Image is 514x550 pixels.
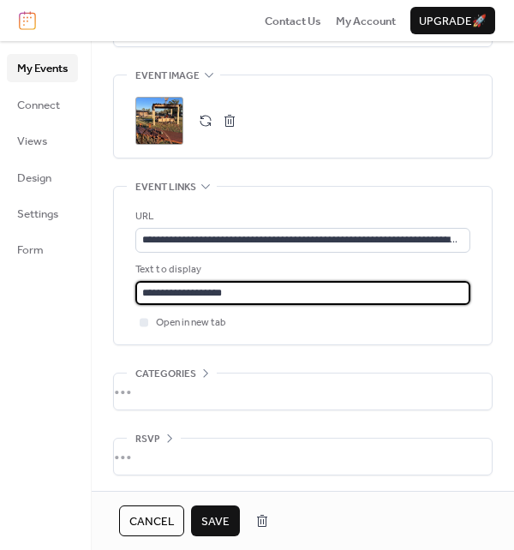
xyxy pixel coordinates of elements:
button: Save [191,505,240,536]
img: logo [19,11,36,30]
span: Connect [17,97,60,114]
span: Categories [135,366,196,383]
a: Views [7,127,78,154]
button: Cancel [119,505,184,536]
span: Event links [135,179,196,196]
span: Settings [17,206,58,223]
span: My Account [336,13,396,30]
div: ••• [114,439,492,475]
span: Views [17,133,47,150]
span: Contact Us [265,13,321,30]
div: Text to display [135,261,467,278]
a: Form [7,236,78,263]
a: My Account [336,12,396,29]
a: Contact Us [265,12,321,29]
a: My Events [7,54,78,81]
span: Save [201,513,230,530]
span: Cancel [129,513,174,530]
a: Settings [7,200,78,227]
button: Upgrade🚀 [410,7,495,34]
span: RSVP [135,431,160,448]
a: Design [7,164,78,191]
span: Form [17,242,44,259]
span: Upgrade 🚀 [419,13,487,30]
span: Open in new tab [156,314,226,332]
div: ; [135,97,183,145]
span: My Events [17,60,68,77]
div: ••• [114,374,492,410]
div: URL [135,208,467,225]
span: Event image [135,68,200,85]
span: Design [17,170,51,187]
a: Connect [7,91,78,118]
